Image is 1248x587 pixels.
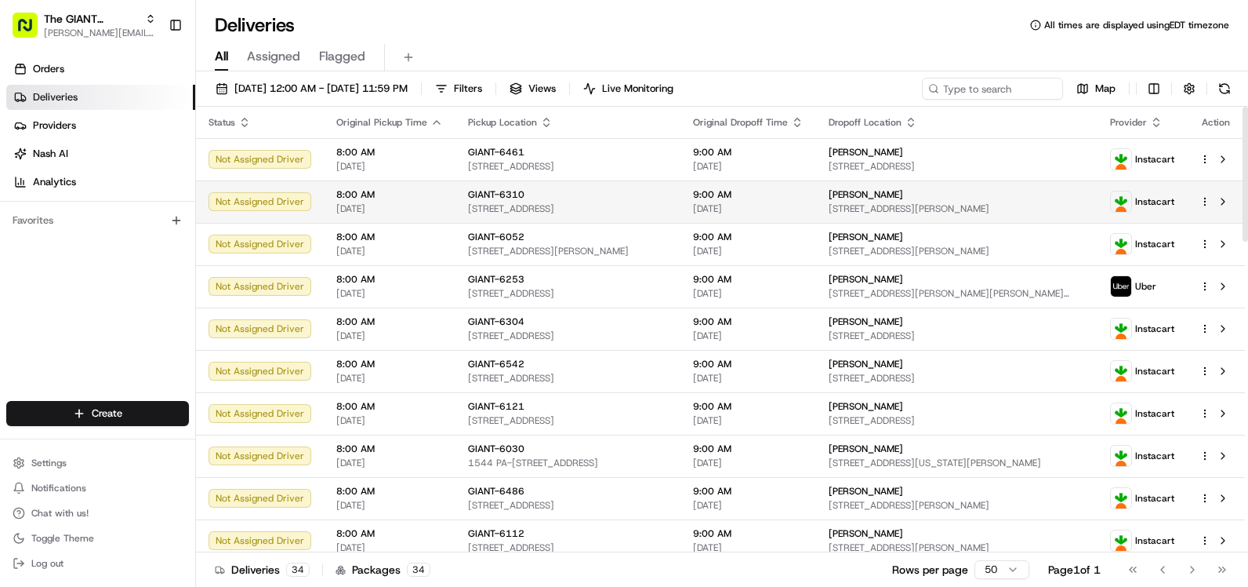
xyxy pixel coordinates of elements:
span: [DATE] [693,499,804,512]
span: [STREET_ADDRESS][PERSON_NAME] [829,202,1085,215]
span: Dropoff Location [829,116,902,129]
span: Chat with us! [31,507,89,520]
span: Map [1095,82,1116,96]
span: [PERSON_NAME] [829,358,903,370]
button: Chat with us! [6,502,189,524]
img: 1736555255976-a54dd68f-1ca7-489b-9aae-adbdc363a1c4 [16,150,44,178]
span: [STREET_ADDRESS] [829,372,1085,385]
span: Live Monitoring [602,82,673,96]
span: [STREET_ADDRESS] [468,287,668,300]
span: Instacart [1135,323,1174,335]
span: [PERSON_NAME] [829,485,903,498]
span: GIANT-6310 [468,188,524,201]
span: 8:00 AM [336,400,443,413]
span: Views [528,82,556,96]
span: [STREET_ADDRESS] [829,160,1085,173]
span: Providers [33,118,76,133]
span: Instacart [1135,492,1174,505]
span: [PERSON_NAME][EMAIL_ADDRESS][DOMAIN_NAME] [44,27,156,39]
span: 9:00 AM [693,358,804,370]
span: [STREET_ADDRESS][PERSON_NAME] [829,499,1085,512]
span: [DATE] [336,414,443,427]
span: [PERSON_NAME] [829,527,903,540]
button: Settings [6,452,189,474]
img: profile_instacart_ahold_partner.png [1111,361,1131,381]
span: Uber [1135,280,1156,293]
span: 8:00 AM [336,146,443,159]
span: [DATE] [693,541,804,554]
button: Views [502,78,563,100]
a: Powered byPylon [111,265,190,278]
span: Instacart [1135,407,1174,420]
span: [PERSON_NAME] [829,188,903,201]
span: 9:00 AM [693,273,804,286]
button: Toggle Theme [6,527,189,549]
button: Notifications [6,477,189,499]
span: Settings [31,457,67,469]
span: Analytics [33,175,76,189]
span: Create [92,407,122,421]
span: [STREET_ADDRESS] [468,499,668,512]
div: 34 [407,563,430,577]
span: Provider [1110,116,1147,129]
span: 9:00 AM [693,231,804,243]
span: [DATE] [693,330,804,342]
span: 8:00 AM [336,188,443,201]
img: profile_uber_ahold_partner.png [1111,276,1131,297]
span: [PERSON_NAME] [829,400,903,413]
span: [STREET_ADDRESS] [829,414,1085,427]
span: [STREET_ADDRESS] [468,541,668,554]
span: [DATE] [336,499,443,512]
div: Page 1 of 1 [1048,562,1101,578]
span: Instacart [1135,534,1174,547]
span: 8:00 AM [336,485,443,498]
span: Pickup Location [468,116,537,129]
span: Deliveries [33,90,78,104]
span: GIANT-6052 [468,231,524,243]
span: [STREET_ADDRESS] [468,372,668,385]
a: Orders [6,57,195,82]
span: [STREET_ADDRESS] [468,414,668,427]
span: [DATE] [336,287,443,300]
button: The GIANT Company [44,11,139,27]
span: [PERSON_NAME] [829,273,903,286]
span: Flagged [319,47,365,66]
span: Status [209,116,235,129]
span: [STREET_ADDRESS] [468,330,668,342]
div: 34 [286,563,310,577]
button: Live Monitoring [576,78,680,100]
a: Analytics [6,170,195,195]
span: Instacart [1135,238,1174,250]
div: Start new chat [53,150,257,166]
span: Pylon [156,266,190,278]
img: profile_instacart_ahold_partner.png [1111,488,1131,509]
span: [DATE] [693,245,804,257]
a: 💻API Documentation [126,221,258,250]
div: Deliveries [215,562,310,578]
div: 💻 [132,229,145,242]
span: [DATE] [336,372,443,385]
span: 8:00 AM [336,315,443,328]
span: GIANT-6253 [468,273,524,286]
a: 📗Knowledge Base [9,221,126,250]
img: profile_instacart_ahold_partner.png [1111,446,1131,466]
img: profile_instacart_ahold_partner.png [1111,319,1131,339]
span: 9:00 AM [693,400,804,413]
img: profile_instacart_ahold_partner.png [1111,530,1131,551]
img: Nash [16,16,47,47]
a: Providers [6,113,195,138]
span: [DATE] [693,372,804,385]
span: 8:00 AM [336,358,443,370]
span: [DATE] [336,541,443,554]
span: [STREET_ADDRESS][PERSON_NAME] [829,245,1085,257]
span: [STREET_ADDRESS][PERSON_NAME][PERSON_NAME][PERSON_NAME] [829,287,1085,300]
button: The GIANT Company[PERSON_NAME][EMAIL_ADDRESS][DOMAIN_NAME] [6,6,162,44]
span: [STREET_ADDRESS] [829,330,1085,342]
img: profile_instacart_ahold_partner.png [1111,191,1131,212]
input: Type to search [922,78,1063,100]
span: Filters [454,82,482,96]
span: Notifications [31,482,86,494]
span: [STREET_ADDRESS][US_STATE][PERSON_NAME] [829,457,1085,469]
span: GIANT-6486 [468,485,524,498]
span: Original Dropoff Time [693,116,788,129]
